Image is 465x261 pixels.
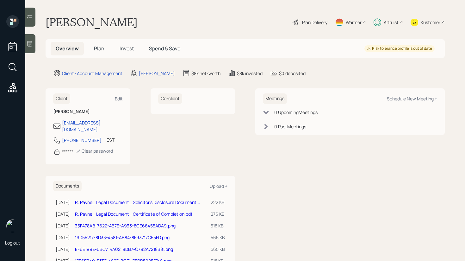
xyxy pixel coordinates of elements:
[56,246,70,252] div: [DATE]
[53,93,70,104] h6: Client
[53,109,123,114] h6: [PERSON_NAME]
[75,199,200,205] a: R. Payne_ Legal Document_ Solicitor's Disclosure Document...
[346,19,362,26] div: Warmer
[421,19,440,26] div: Kustomer
[274,109,318,116] div: 0 Upcoming Meeting s
[75,234,170,240] a: 19D55217-8D33-4581-AB84-8F93717C55FD.png
[384,19,399,26] div: Altruist
[75,246,173,252] a: EF6E199E-0BC7-4A02-9DB7-C792A7218B81.png
[76,148,113,154] div: Clear password
[62,119,123,133] div: [EMAIL_ADDRESS][DOMAIN_NAME]
[75,223,176,229] a: 35F478AB-7622-4B7E-A933-8CE66455ADA9.png
[191,70,220,77] div: $8k net-worth
[6,220,19,232] img: retirable_logo.png
[274,123,306,130] div: 0 Past Meeting s
[237,70,263,77] div: $8k invested
[211,234,225,241] div: 565 KB
[149,45,180,52] span: Spend & Save
[158,93,182,104] h6: Co-client
[75,211,192,217] a: R. Payne_ Legal Document_ Certificate of Completion.pdf
[56,222,70,229] div: [DATE]
[56,199,70,206] div: [DATE]
[94,45,104,52] span: Plan
[115,96,123,102] div: Edit
[5,240,20,246] div: Log out
[263,93,287,104] h6: Meetings
[279,70,306,77] div: $0 deposited
[211,222,225,229] div: 518 KB
[387,96,437,102] div: Schedule New Meeting +
[211,211,225,217] div: 276 KB
[211,199,225,206] div: 222 KB
[62,137,102,143] div: [PHONE_NUMBER]
[367,46,432,51] div: Risk tolerance profile is out of date
[210,183,227,189] div: Upload +
[139,70,175,77] div: [PERSON_NAME]
[302,19,327,26] div: Plan Delivery
[211,246,225,252] div: 565 KB
[56,45,79,52] span: Overview
[56,234,70,241] div: [DATE]
[53,181,82,191] h6: Documents
[46,15,138,29] h1: [PERSON_NAME]
[56,211,70,217] div: [DATE]
[120,45,134,52] span: Invest
[62,70,122,77] div: Client · Account Management
[107,137,115,143] div: EST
